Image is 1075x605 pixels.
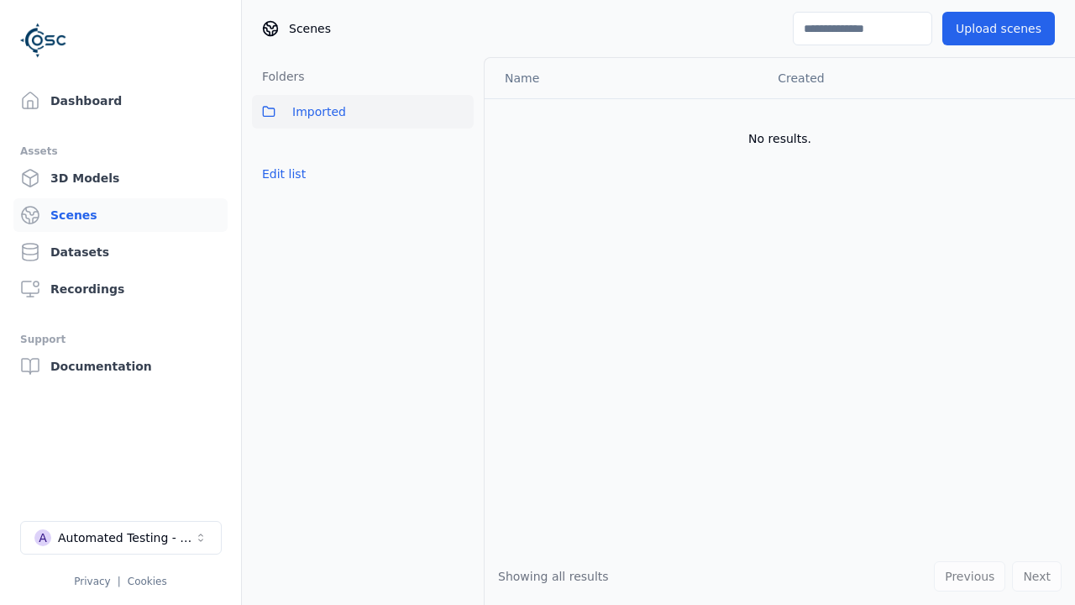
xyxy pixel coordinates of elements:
[20,141,221,161] div: Assets
[20,521,222,555] button: Select a workspace
[34,529,51,546] div: A
[292,102,346,122] span: Imported
[13,161,228,195] a: 3D Models
[485,98,1075,179] td: No results.
[13,198,228,232] a: Scenes
[764,58,1048,98] th: Created
[942,12,1055,45] button: Upload scenes
[498,570,609,583] span: Showing all results
[289,20,331,37] span: Scenes
[252,159,316,189] button: Edit list
[118,576,121,587] span: |
[13,350,228,383] a: Documentation
[485,58,764,98] th: Name
[13,84,228,118] a: Dashboard
[13,235,228,269] a: Datasets
[58,529,194,546] div: Automated Testing - Playwright
[20,329,221,350] div: Support
[74,576,110,587] a: Privacy
[13,272,228,306] a: Recordings
[252,68,305,85] h3: Folders
[252,95,474,129] button: Imported
[20,17,67,64] img: Logo
[128,576,167,587] a: Cookies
